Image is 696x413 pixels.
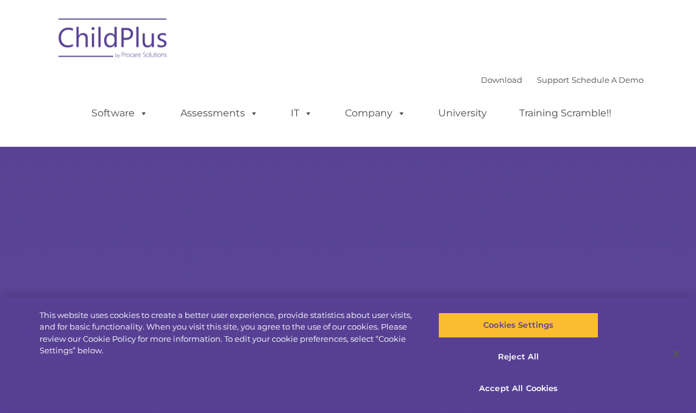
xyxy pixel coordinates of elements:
[537,75,569,85] a: Support
[438,344,598,370] button: Reject All
[438,312,598,338] button: Cookies Settings
[168,101,271,125] a: Assessments
[40,309,417,357] div: This website uses cookies to create a better user experience, provide statistics about user visit...
[481,75,522,85] a: Download
[79,101,160,125] a: Software
[52,10,174,71] img: ChildPlus by Procare Solutions
[438,375,598,401] button: Accept All Cookies
[663,341,690,367] button: Close
[572,75,644,85] a: Schedule A Demo
[333,101,418,125] a: Company
[481,75,644,85] font: |
[426,101,499,125] a: University
[507,101,623,125] a: Training Scramble!!
[279,101,325,125] a: IT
